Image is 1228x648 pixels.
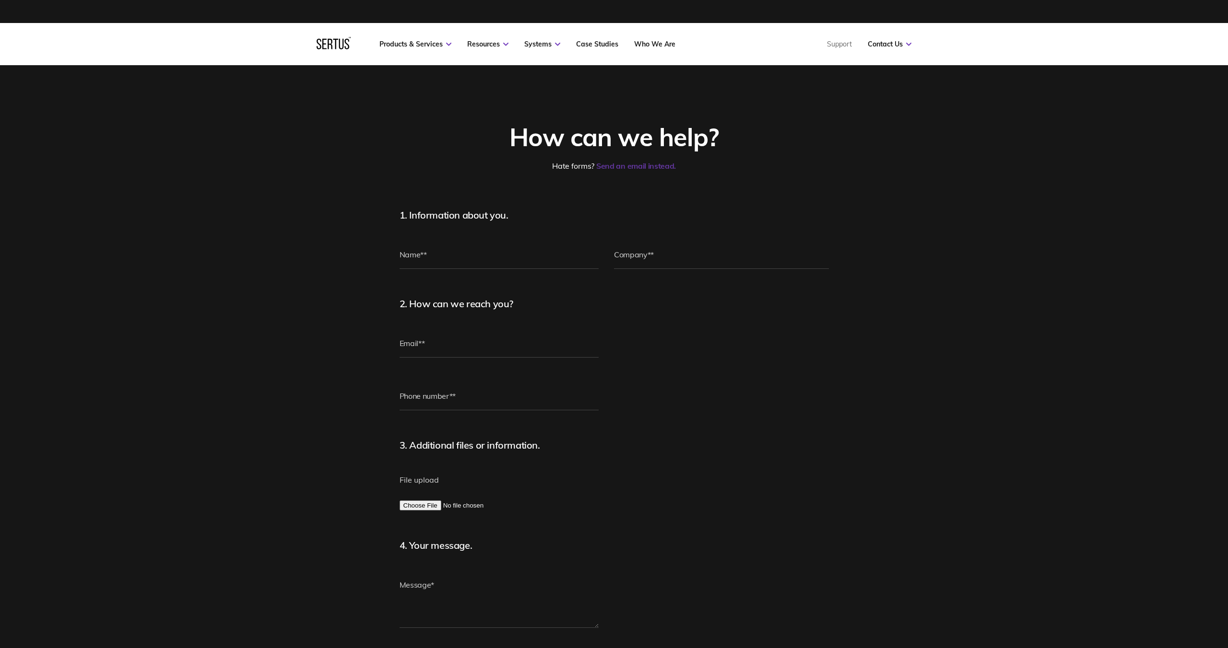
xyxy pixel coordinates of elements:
iframe: Chat Widget [1055,537,1228,648]
h2: 1. Information about you. [400,209,639,221]
a: Contact Us [868,40,911,48]
div: How can we help? [400,121,829,152]
span: 3. Additional files or information. [400,439,540,451]
input: Phone number** [400,382,599,410]
a: Systems [524,40,560,48]
a: Send an email instead. [596,161,676,171]
a: Products & Services [379,40,451,48]
div: Hate forms? [400,161,829,171]
span: File upload [400,475,439,485]
a: Case Studies [576,40,618,48]
a: Who We Are [634,40,675,48]
h2: 2. How can we reach you? [400,298,639,310]
a: Resources [467,40,508,48]
a: Support [827,40,852,48]
h2: 4. Your message. [400,539,639,551]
